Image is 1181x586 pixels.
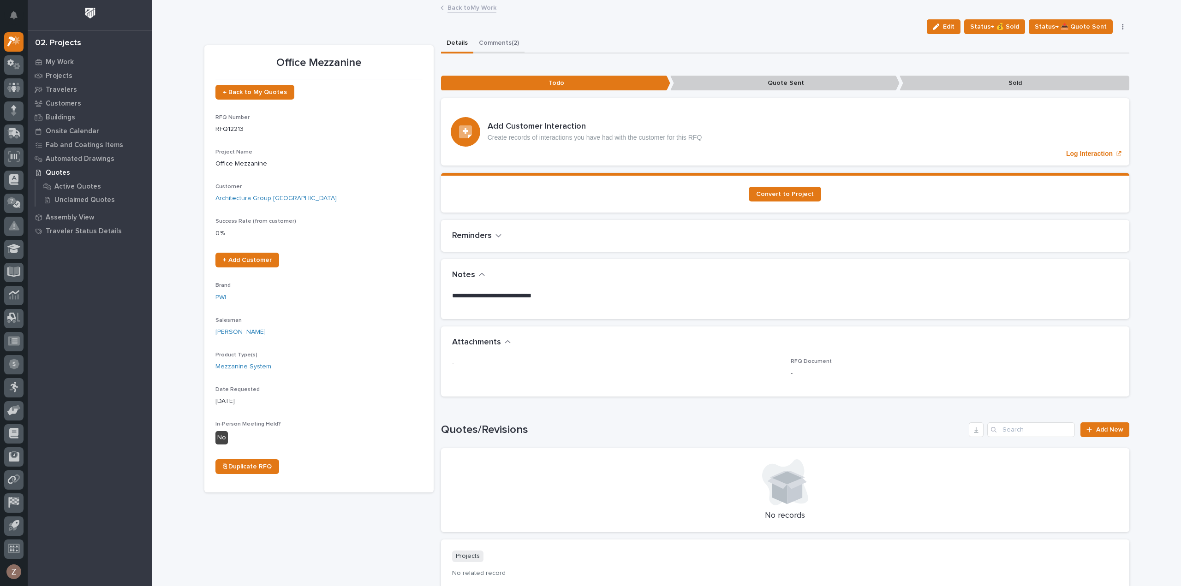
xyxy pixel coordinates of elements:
[28,69,152,83] a: Projects
[215,293,226,302] a: PWI
[215,459,279,474] a: ⎘ Duplicate RFQ
[452,270,485,280] button: Notes
[441,423,966,437] h1: Quotes/Revisions
[452,337,511,348] button: Attachments
[970,21,1019,32] span: Status→ 💰 Sold
[46,86,77,94] p: Travelers
[927,19,960,34] button: Edit
[46,113,75,122] p: Buildings
[36,180,152,193] a: Active Quotes
[1066,150,1113,158] p: Log Interaction
[473,34,525,53] button: Comments (2)
[28,152,152,166] a: Automated Drawings
[452,358,780,368] p: -
[215,253,279,267] a: + Add Customer
[943,23,954,31] span: Edit
[441,76,670,91] p: Todo
[215,431,228,444] div: No
[46,155,114,163] p: Automated Drawings
[964,19,1025,34] button: Status→ 💰 Sold
[215,115,250,120] span: RFQ Number
[215,327,266,337] a: [PERSON_NAME]
[35,38,81,48] div: 02. Projects
[4,562,24,581] button: users-avatar
[488,134,702,142] p: Create records of interactions you have had with the customer for this RFQ
[46,213,94,222] p: Assembly View
[36,193,152,206] a: Unclaimed Quotes
[452,231,502,241] button: Reminders
[441,98,1129,166] a: Log Interaction
[215,283,231,288] span: Brand
[28,96,152,110] a: Customers
[215,85,294,100] a: ← Back to My Quotes
[28,224,152,238] a: Traveler Status Details
[452,511,1118,521] p: No records
[441,34,473,53] button: Details
[452,231,492,241] h2: Reminders
[215,318,242,323] span: Salesman
[215,229,423,238] p: 0 %
[215,56,423,70] p: Office Mezzanine
[749,187,821,201] a: Convert to Project
[452,550,483,562] p: Projects
[215,124,423,134] p: RFQ12213
[215,159,423,169] p: Office Mezzanine
[791,369,1118,379] p: -
[28,83,152,96] a: Travelers
[900,76,1129,91] p: Sold
[452,569,1118,577] p: No related record
[223,257,272,263] span: + Add Customer
[1096,426,1123,433] span: Add New
[223,89,287,95] span: ← Back to My Quotes
[28,166,152,179] a: Quotes
[215,194,337,203] a: Architectura Group [GEOGRAPHIC_DATA]
[46,169,70,177] p: Quotes
[215,421,281,427] span: In-Person Meeting Held?
[46,127,99,136] p: Onsite Calendar
[791,359,832,364] span: RFQ Document
[756,191,814,197] span: Convert to Project
[46,141,123,149] p: Fab and Coatings Items
[28,210,152,224] a: Assembly View
[488,122,702,132] h3: Add Customer Interaction
[452,337,501,348] h2: Attachments
[46,227,122,236] p: Traveler Status Details
[46,72,72,80] p: Projects
[223,463,272,470] span: ⎘ Duplicate RFQ
[28,55,152,69] a: My Work
[215,149,252,155] span: Project Name
[46,58,74,66] p: My Work
[215,219,296,224] span: Success Rate (from customer)
[215,387,260,392] span: Date Requested
[1029,19,1113,34] button: Status→ 📤 Quote Sent
[46,100,81,108] p: Customers
[215,184,242,189] span: Customer
[987,422,1075,437] input: Search
[82,5,99,22] img: Workspace Logo
[447,2,496,12] a: Back toMy Work
[28,124,152,138] a: Onsite Calendar
[1035,21,1107,32] span: Status→ 📤 Quote Sent
[28,138,152,152] a: Fab and Coatings Items
[452,270,475,280] h2: Notes
[4,6,24,25] button: Notifications
[215,362,271,372] a: Mezzanine System
[54,196,115,204] p: Unclaimed Quotes
[1080,422,1129,437] a: Add New
[12,11,24,26] div: Notifications
[54,183,101,191] p: Active Quotes
[670,76,900,91] p: Quote Sent
[28,110,152,124] a: Buildings
[215,352,257,358] span: Product Type(s)
[215,397,423,406] p: [DATE]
